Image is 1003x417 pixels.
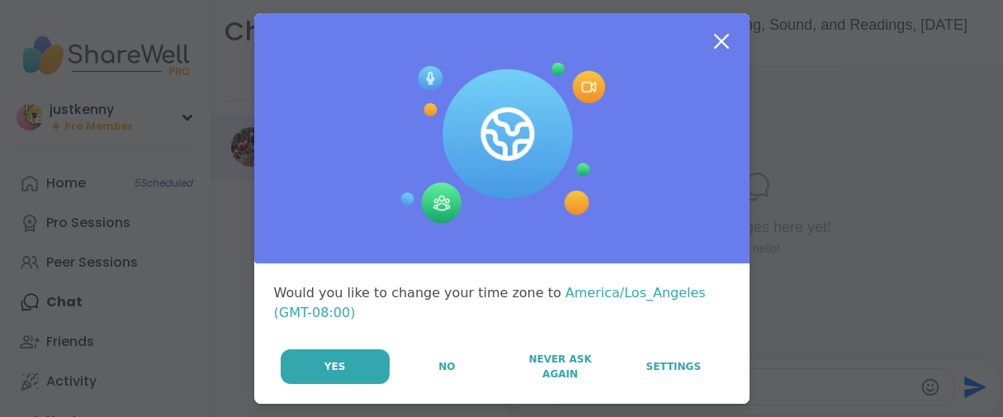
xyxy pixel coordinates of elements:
span: Never Ask Again [513,352,608,381]
span: Yes [324,359,346,374]
img: Session Experience [399,63,605,225]
button: No [391,349,503,384]
a: Settings [617,349,729,384]
button: Yes [281,349,390,384]
button: Never Ask Again [504,349,616,384]
span: Settings [646,359,702,374]
span: No [438,359,455,374]
span: America/Los_Angeles (GMT-08:00) [274,285,706,320]
div: Would you like to change your time zone to [274,283,730,323]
